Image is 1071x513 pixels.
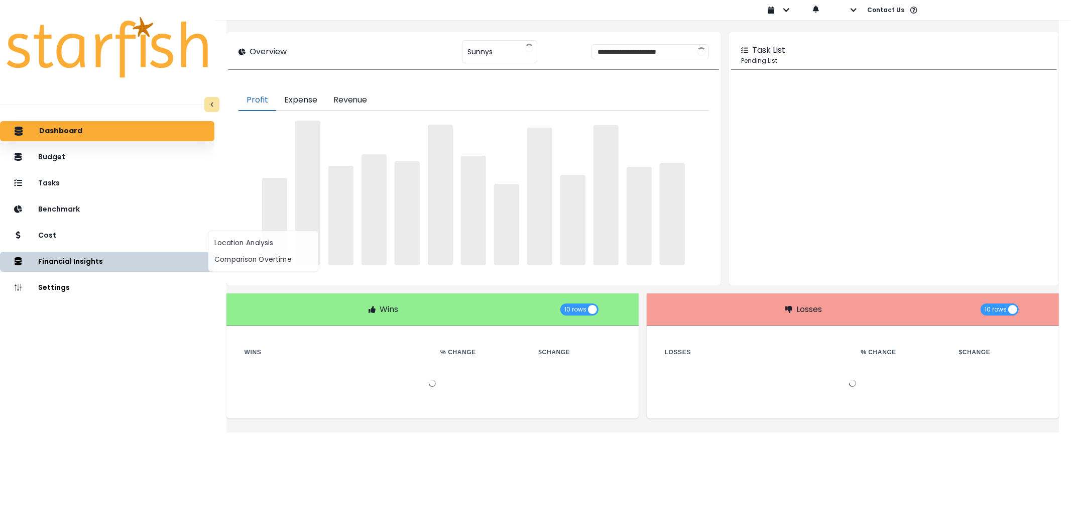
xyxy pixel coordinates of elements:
[208,251,318,267] button: Comparison Overtime
[796,303,822,316] p: Losses
[564,303,586,316] span: 10 rows
[627,167,652,265] span: ‌
[432,346,530,358] th: % Change
[328,166,353,265] span: ‌
[325,90,376,111] button: Revenue
[250,46,287,58] p: Overview
[38,179,60,187] p: Tasks
[951,346,1049,358] th: $ Change
[236,346,433,358] th: Wins
[295,121,320,265] span: ‌
[560,175,585,265] span: ‌
[531,346,629,358] th: $ Change
[208,235,318,251] button: Location Analysis
[38,231,56,240] p: Cost
[276,90,325,111] button: Expense
[494,184,519,265] span: ‌
[985,303,1007,316] span: 10 rows
[395,161,420,265] span: ‌
[527,128,552,265] span: ‌
[741,56,1047,65] p: Pending List
[380,303,398,316] p: Wins
[428,125,453,265] span: ‌
[467,41,493,62] span: Sunnys
[38,205,80,214] p: Benchmark
[752,44,785,56] p: Task List
[853,346,950,358] th: % Change
[39,127,82,136] p: Dashboard
[657,346,853,358] th: Losses
[239,90,276,111] button: Profit
[362,154,387,265] span: ‌
[593,125,619,265] span: ‌
[660,163,685,265] span: ‌
[38,153,65,161] p: Budget
[461,156,486,265] span: ‌
[262,178,287,265] span: ‌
